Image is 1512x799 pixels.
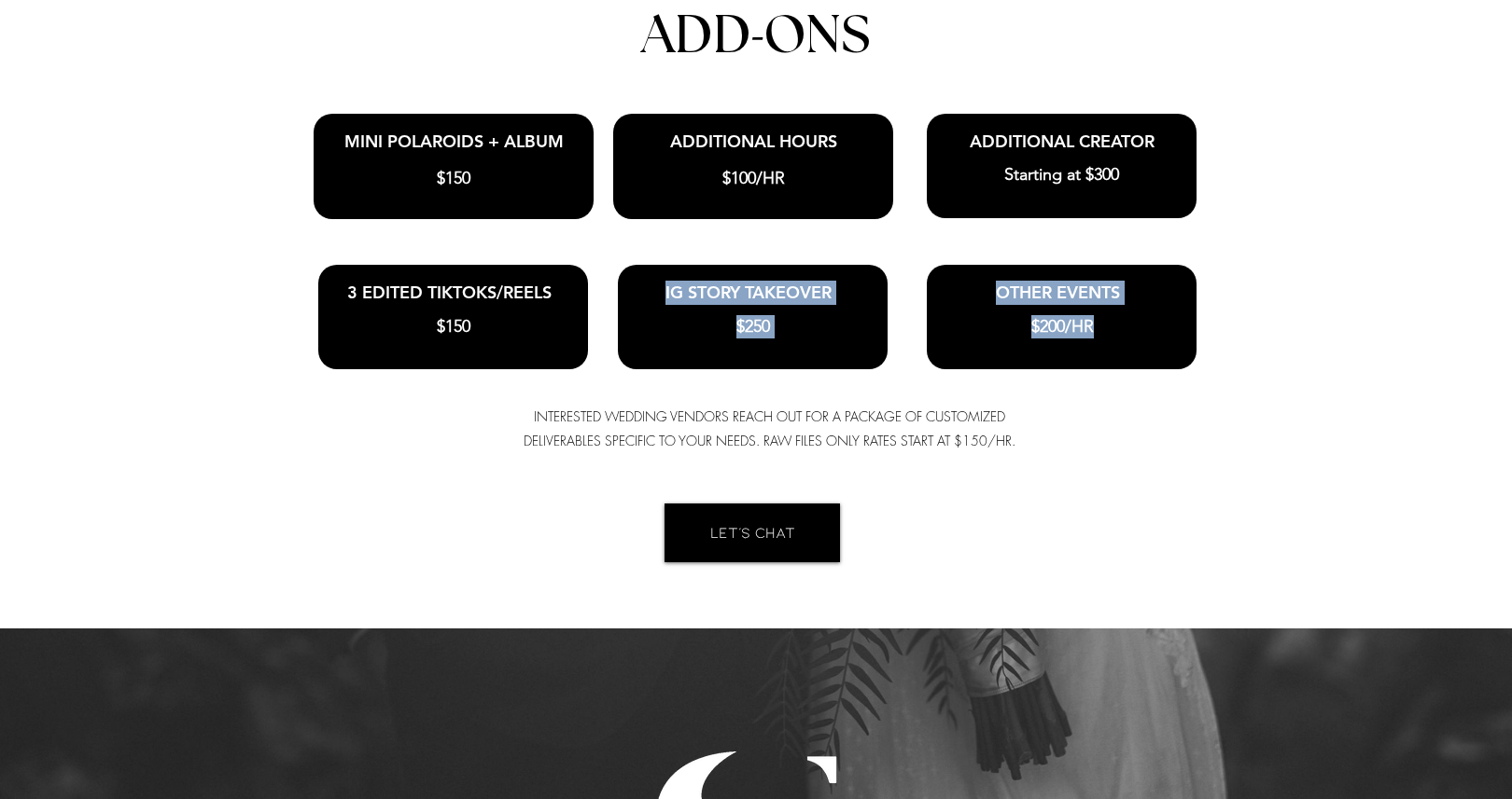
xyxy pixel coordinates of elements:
span: $250 [736,316,770,337]
span: ADDITIONAL CREATOR [970,131,1155,152]
span: OTHER EVENTS [996,282,1120,303]
span: $150 [437,316,470,337]
span: ADD [641,10,751,62]
a: LET'S CHAT [665,503,840,562]
span: - [751,1,763,65]
span: $100/HR [722,168,785,188]
span: LET'S CHAT [710,522,795,543]
span: $150 [437,168,470,188]
span: IG STORY TAKEOVER [665,282,832,303]
span: 3 EDITED TIKTOKS/REELS [347,282,552,303]
span: MINI POLAROIDS + ALBUM [344,131,564,152]
span: ADDITIONAL HOURS [670,131,837,152]
span: Starting at $300 [1004,164,1119,185]
span: $200/HR [1031,316,1094,337]
span: ONS [763,10,870,62]
span: INTERESTED WEDDING VENDORS REACH OUT FOR A PACKAGE OF CUSTOMIZED DELIVERABLES SPECIFIC TO YOUR NE... [524,407,1015,449]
